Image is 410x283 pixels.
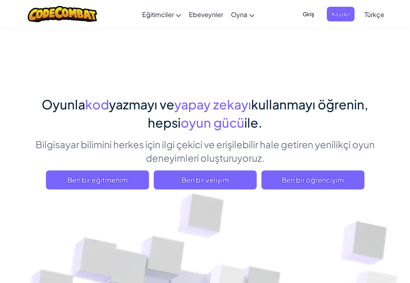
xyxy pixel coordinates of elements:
p: Bilgisayar bilimini herkes için ilgi çekici ve erişilebilir hale getiren yenilikçi oyun deneyimle... [19,138,391,164]
span: Türkçe [364,10,384,19]
span: ile. [244,115,262,130]
a: Eğitimciler [138,4,185,25]
span: oyun gücü [181,115,244,130]
span: yapay zekayı [174,96,251,112]
a: Ebeveynler [185,4,227,25]
span: Oyna [231,10,247,19]
span: kullanmayı öğrenin, hepsi [148,96,368,130]
img: CodeCombat logo [28,6,97,22]
span: kod [85,96,109,112]
button: Kaydol [327,7,355,21]
button: Giriş [298,7,319,21]
span: Oyunla [42,96,85,112]
a: Ben bir eğitmenim [46,170,149,189]
a: Ben bir veliyim [154,170,257,189]
a: Oyna [227,4,258,25]
span: Eğitimciler [142,10,174,19]
a: Türkçe [360,4,388,25]
button: Ben bir öğrenciyim [261,170,364,189]
span: yazmayı ve [109,96,174,112]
